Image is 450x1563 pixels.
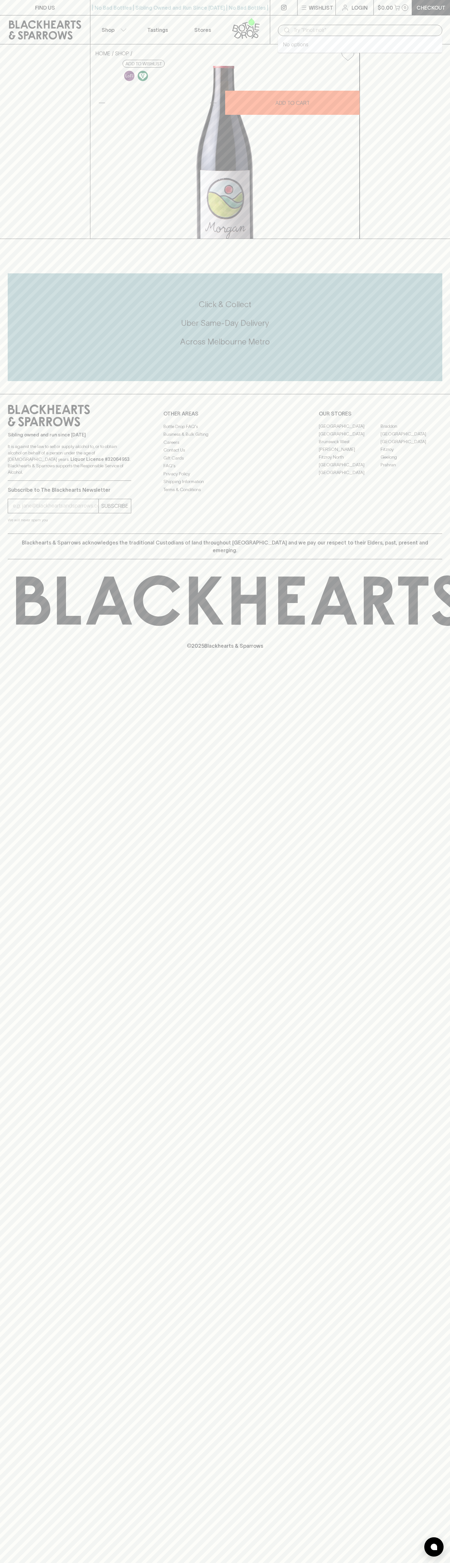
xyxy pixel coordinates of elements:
[8,517,131,523] p: We will never spam you
[163,462,287,470] a: FAQ's
[381,423,442,430] a: Braddon
[417,4,445,12] p: Checkout
[381,430,442,438] a: [GEOGRAPHIC_DATA]
[8,318,442,328] h5: Uber Same-Day Delivery
[163,423,287,430] a: Bottle Drop FAQ's
[163,486,287,493] a: Terms & Conditions
[99,499,131,513] button: SUBSCRIBE
[163,431,287,438] a: Business & Bulk Gifting
[101,502,128,510] p: SUBSCRIBE
[319,410,442,417] p: OUR STORES
[123,60,165,68] button: Add to wishlist
[90,66,359,239] img: 41195.png
[35,4,55,12] p: FIND US
[90,15,135,44] button: Shop
[381,446,442,453] a: Fitzroy
[180,15,225,44] a: Stores
[8,443,131,475] p: It is against the law to sell or supply alcohol to, or to obtain alcohol on behalf of a person un...
[319,430,381,438] a: [GEOGRAPHIC_DATA]
[8,486,131,494] p: Subscribe to The Blackhearts Newsletter
[431,1544,437,1550] img: bubble-icon
[225,91,360,115] button: ADD TO CART
[136,69,150,83] a: Made without the use of any animal products.
[163,470,287,478] a: Privacy Policy
[13,539,437,554] p: Blackhearts & Sparrows acknowledges the traditional Custodians of land throughout [GEOGRAPHIC_DAT...
[163,446,287,454] a: Contact Us
[8,336,442,347] h5: Across Melbourne Metro
[147,26,168,34] p: Tastings
[163,410,287,417] p: OTHER AREAS
[8,299,442,310] h5: Click & Collect
[319,423,381,430] a: [GEOGRAPHIC_DATA]
[293,25,437,35] input: Try "Pinot noir"
[70,457,130,462] strong: Liquor License #32064953
[8,432,131,438] p: Sibling owned and run since [DATE]
[275,99,310,107] p: ADD TO CART
[319,461,381,469] a: [GEOGRAPHIC_DATA]
[8,273,442,381] div: Call to action block
[378,4,393,12] p: $0.00
[381,438,442,446] a: [GEOGRAPHIC_DATA]
[115,50,129,56] a: SHOP
[135,15,180,44] a: Tastings
[194,26,211,34] p: Stores
[381,461,442,469] a: Prahran
[319,469,381,477] a: [GEOGRAPHIC_DATA]
[381,453,442,461] a: Geelong
[102,26,115,34] p: Shop
[404,6,406,9] p: 0
[124,71,134,81] img: Lo-Fi
[138,71,148,81] img: Vegan
[309,4,333,12] p: Wishlist
[278,36,442,53] div: No options
[163,438,287,446] a: Careers
[339,47,357,63] button: Add to wishlist
[319,453,381,461] a: Fitzroy North
[319,446,381,453] a: [PERSON_NAME]
[123,69,136,83] a: Some may call it natural, others minimum intervention, either way, it’s hands off & maybe even a ...
[96,50,110,56] a: HOME
[163,454,287,462] a: Gift Cards
[352,4,368,12] p: Login
[163,478,287,486] a: Shipping Information
[319,438,381,446] a: Brunswick West
[13,501,98,511] input: e.g. jane@blackheartsandsparrows.com.au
